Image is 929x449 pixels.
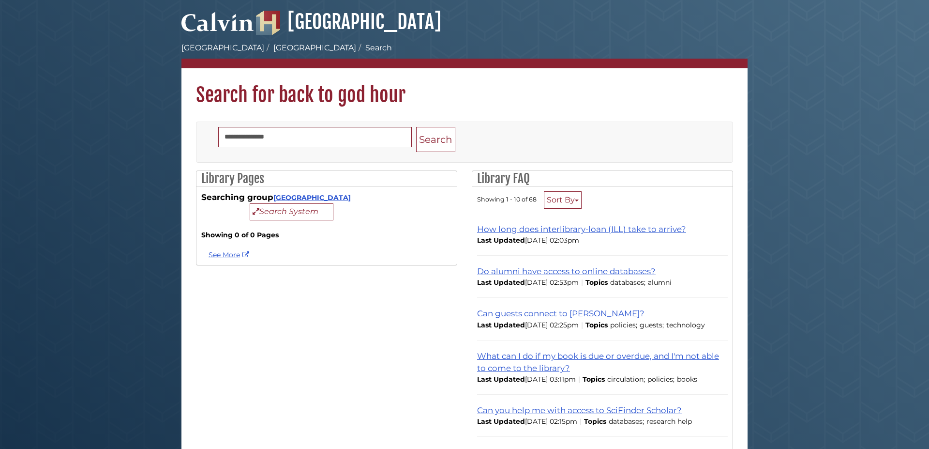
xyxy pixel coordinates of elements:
[579,278,585,287] span: |
[273,193,351,202] a: [GEOGRAPHIC_DATA]
[477,278,525,287] span: Last Updated
[585,278,608,287] span: Topics
[544,191,582,209] button: Sort By
[181,43,264,52] a: [GEOGRAPHIC_DATA]
[576,375,583,384] span: |
[477,309,644,318] a: Can guests connect to [PERSON_NAME]?
[585,321,608,329] span: Topics
[477,224,686,234] a: How long does interlibrary-loan (ILL) take to arrive?
[648,278,674,288] li: alumni
[181,68,748,107] h1: Search for back to god hour
[577,417,584,426] span: |
[196,171,457,186] h2: Library Pages
[610,320,640,330] li: policies;
[583,375,605,384] span: Topics
[477,417,525,426] span: Last Updated
[477,351,719,373] a: What can I do if my book is due or overdue, and I'm not able to come to the library?
[609,417,694,426] ul: Topics
[472,171,733,186] h2: Library FAQ
[416,127,455,153] button: Search
[477,196,537,203] span: Showing 1 - 10 of 68
[181,22,254,31] a: Calvin University
[607,374,647,385] li: circulation;
[477,405,682,415] a: Can you help me with access to SciFinder Scholar?
[256,11,280,35] img: Hekman Library Logo
[610,321,707,329] ul: Topics
[666,320,707,330] li: technology
[609,417,646,427] li: databases;
[610,278,648,288] li: databases;
[256,10,441,34] a: [GEOGRAPHIC_DATA]
[646,417,694,427] li: research help
[356,42,392,54] li: Search
[477,278,579,287] span: [DATE] 02:53pm
[477,375,576,384] span: [DATE] 03:11pm
[579,321,585,329] span: |
[201,230,452,240] strong: Showing 0 of 0 Pages
[201,191,452,220] div: Searching group
[647,374,677,385] li: policies;
[477,375,525,384] span: Last Updated
[477,236,579,245] span: [DATE] 02:03pm
[181,42,748,68] nav: breadcrumb
[677,374,700,385] li: books
[209,250,252,259] a: See more back to god hour results
[477,266,656,276] a: Do alumni have access to online databases?
[610,278,674,287] ul: Topics
[477,321,579,329] span: [DATE] 02:25pm
[181,8,254,35] img: Calvin
[273,43,356,52] a: [GEOGRAPHIC_DATA]
[584,417,606,426] span: Topics
[250,203,333,220] button: Search System
[477,321,525,329] span: Last Updated
[477,417,577,426] span: [DATE] 02:15pm
[640,320,666,330] li: guests;
[477,236,525,245] span: Last Updated
[607,375,700,384] ul: Topics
